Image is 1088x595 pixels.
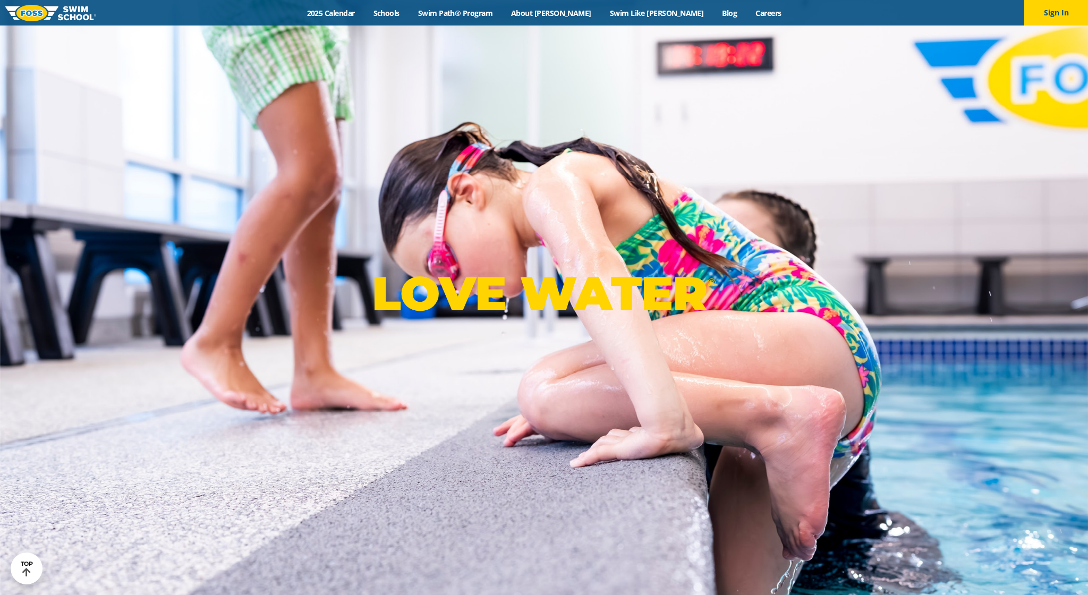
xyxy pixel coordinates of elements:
[364,8,409,18] a: Schools
[746,8,790,18] a: Careers
[600,8,713,18] a: Swim Like [PERSON_NAME]
[713,8,746,18] a: Blog
[707,276,716,289] sup: ®
[297,8,364,18] a: 2025 Calendar
[409,8,501,18] a: Swim Path® Program
[372,265,716,322] p: LOVE WATER
[21,560,33,577] div: TOP
[502,8,601,18] a: About [PERSON_NAME]
[5,5,96,21] img: FOSS Swim School Logo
